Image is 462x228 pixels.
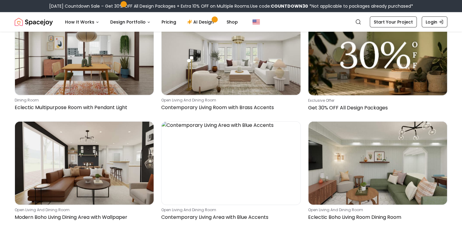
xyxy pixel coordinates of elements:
[308,3,413,9] span: *Not applicable to packages already purchased*
[60,16,243,28] nav: Main
[105,16,155,28] button: Design Portfolio
[161,214,298,221] p: Contemporary Living Area with Blue Accents
[157,16,181,28] a: Pricing
[161,11,300,114] a: Contemporary Living Room with Brass Accentsopen living and dining roomContemporary Living Room wi...
[308,214,445,221] p: Eclectic Boho Living Room Dining Room
[15,16,53,28] a: Spacejoy
[15,208,151,212] p: open living and dining room
[250,3,308,9] span: Use code:
[308,12,447,95] img: Get 30% OFF All Design Packages
[308,104,445,112] p: Get 30% OFF All Design Packages
[308,122,447,205] img: Eclectic Boho Living Room Dining Room
[308,121,447,224] a: Eclectic Boho Living Room Dining Roomopen living and dining roomEclectic Boho Living Room Dining ...
[15,16,53,28] img: Spacejoy Logo
[422,17,447,28] a: Login
[162,12,300,95] img: Contemporary Living Room with Brass Accents
[253,18,260,26] img: United States
[15,12,154,95] img: Eclectic Multipurpose Room with Pendant Light
[15,122,154,205] img: Modern Boho Living Dining Area with Wallpaper
[15,11,154,114] a: Eclectic Multipurpose Room with Pendant Lightdining roomEclectic Multipurpose Room with Pendant L...
[222,16,243,28] a: Shop
[308,98,445,103] p: Exclusive Offer
[161,121,300,224] a: Contemporary Living Area with Blue Accentsopen living and dining roomContemporary Living Area wit...
[15,214,151,221] p: Modern Boho Living Dining Area with Wallpaper
[15,104,151,111] p: Eclectic Multipurpose Room with Pendant Light
[161,98,298,103] p: open living and dining room
[49,3,413,9] div: [DATE] Countdown Sale – Get 30% OFF All Design Packages + Extra 10% OFF on Multiple Rooms.
[271,3,308,9] b: COUNTDOWN30
[308,208,445,212] p: open living and dining room
[370,17,417,28] a: Start Your Project
[15,121,154,224] a: Modern Boho Living Dining Area with Wallpaperopen living and dining roomModern Boho Living Dining...
[161,208,298,212] p: open living and dining room
[15,98,151,103] p: dining room
[15,12,447,32] nav: Global
[161,104,298,111] p: Contemporary Living Room with Brass Accents
[182,16,220,28] a: AI Design
[60,16,104,28] button: How It Works
[308,11,447,114] a: Get 30% OFF All Design PackagesExclusive OfferGet 30% OFF All Design Packages
[162,122,300,205] img: Contemporary Living Area with Blue Accents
